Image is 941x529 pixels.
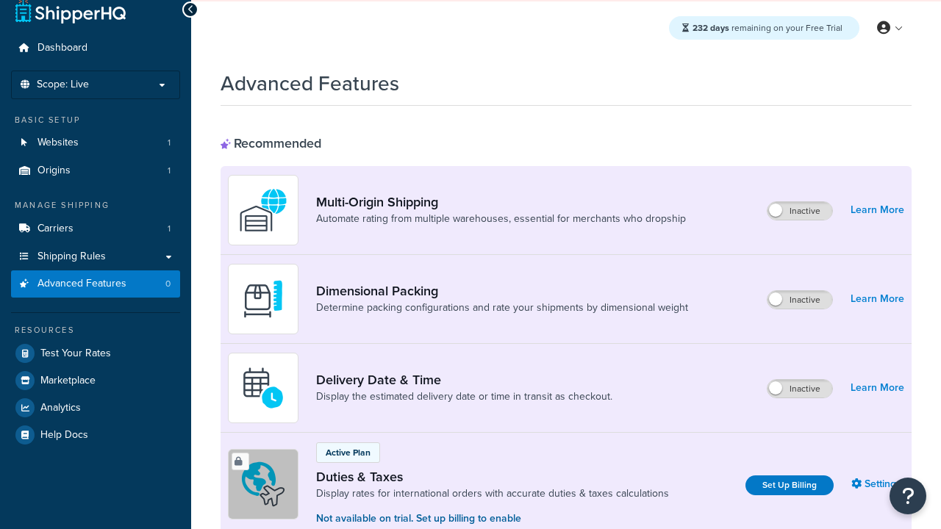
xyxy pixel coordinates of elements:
[851,474,904,494] a: Settings
[11,129,180,156] a: Websites1
[768,202,832,220] label: Inactive
[11,129,180,156] li: Websites
[37,165,71,177] span: Origins
[168,165,171,177] span: 1
[11,157,180,184] li: Origins
[237,362,289,414] img: gfkeb5ejjkALwAAAABJRU5ErkJggg==
[37,278,126,290] span: Advanced Features
[221,135,321,151] div: Recommended
[40,402,81,414] span: Analytics
[11,114,180,126] div: Basic Setup
[165,278,171,290] span: 0
[316,283,688,299] a: Dimensional Packing
[237,273,289,325] img: DTVBYsAAAAAASUVORK5CYII=
[11,157,180,184] a: Origins1
[11,422,180,448] a: Help Docs
[316,372,612,388] a: Delivery Date & Time
[237,184,289,236] img: WatD5o0RtDAAAAAElFTkSuQmCC
[768,380,832,397] label: Inactive
[11,215,180,242] a: Carriers1
[37,251,106,263] span: Shipping Rules
[37,42,87,54] span: Dashboard
[11,367,180,394] a: Marketplace
[316,389,612,404] a: Display the estimated delivery date or time in transit as checkout.
[11,395,180,421] a: Analytics
[11,215,180,242] li: Carriers
[168,137,171,149] span: 1
[40,375,96,387] span: Marketplace
[890,478,926,514] button: Open Resource Center
[40,348,111,360] span: Test Your Rates
[316,212,686,226] a: Automate rating from multiple warehouses, essential for merchants who dropship
[11,324,180,337] div: Resources
[326,446,371,459] p: Active Plan
[37,223,74,235] span: Carriers
[221,69,399,98] h1: Advanced Features
[11,340,180,367] a: Test Your Rates
[851,378,904,398] a: Learn More
[37,137,79,149] span: Websites
[745,475,834,495] a: Set Up Billing
[11,35,180,62] a: Dashboard
[316,469,669,485] a: Duties & Taxes
[168,223,171,235] span: 1
[316,194,686,210] a: Multi-Origin Shipping
[316,486,669,501] a: Display rates for international orders with accurate duties & taxes calculations
[11,270,180,298] a: Advanced Features0
[693,21,729,35] strong: 232 days
[693,21,842,35] span: remaining on your Free Trial
[11,199,180,212] div: Manage Shipping
[768,291,832,309] label: Inactive
[316,511,669,527] p: Not available on trial. Set up billing to enable
[11,270,180,298] li: Advanced Features
[851,289,904,309] a: Learn More
[316,301,688,315] a: Determine packing configurations and rate your shipments by dimensional weight
[37,79,89,91] span: Scope: Live
[851,200,904,220] a: Learn More
[40,429,88,442] span: Help Docs
[11,243,180,270] a: Shipping Rules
